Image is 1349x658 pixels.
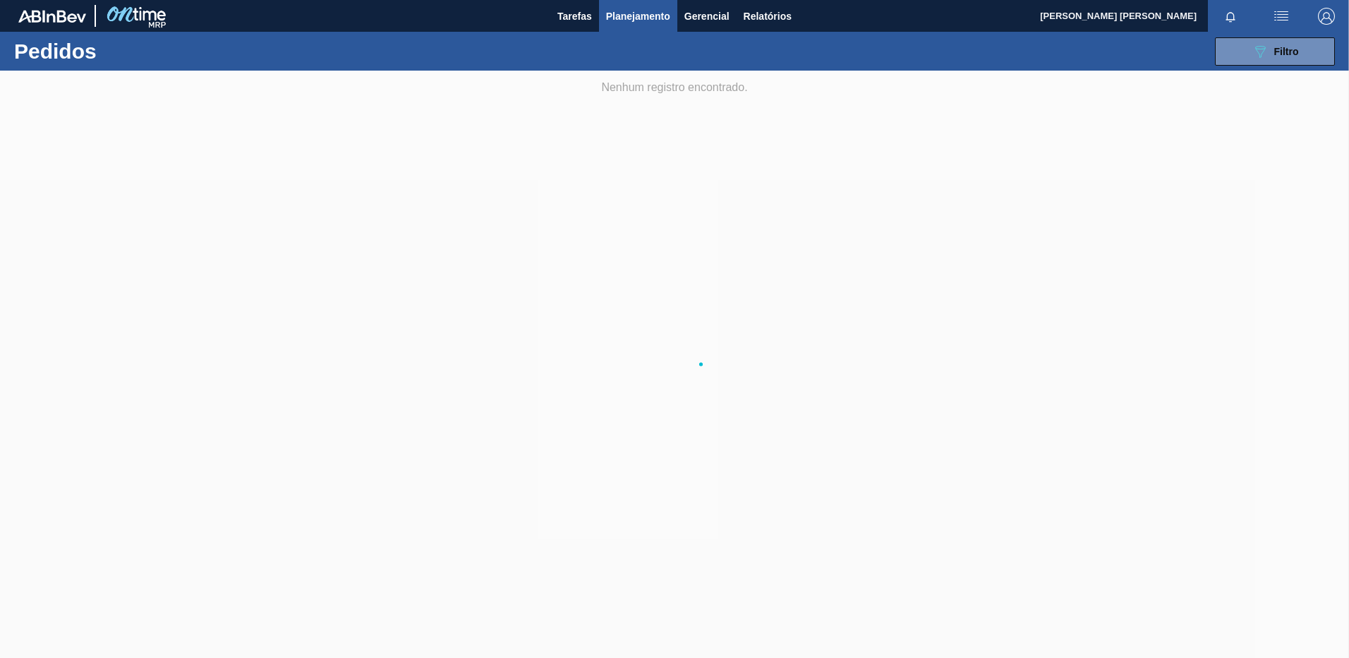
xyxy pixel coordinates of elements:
span: Planejamento [606,8,670,25]
h1: Pedidos [14,43,225,59]
span: Filtro [1274,46,1299,57]
img: TNhmsLtSVTkK8tSr43FrP2fwEKptu5GPRR3wAAAABJRU5ErkJggg== [18,10,86,23]
button: Filtro [1215,37,1335,66]
button: Notificações [1208,6,1253,26]
span: Gerencial [684,8,730,25]
span: Relatórios [744,8,792,25]
img: Logout [1318,8,1335,25]
img: userActions [1273,8,1290,25]
span: Tarefas [557,8,592,25]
